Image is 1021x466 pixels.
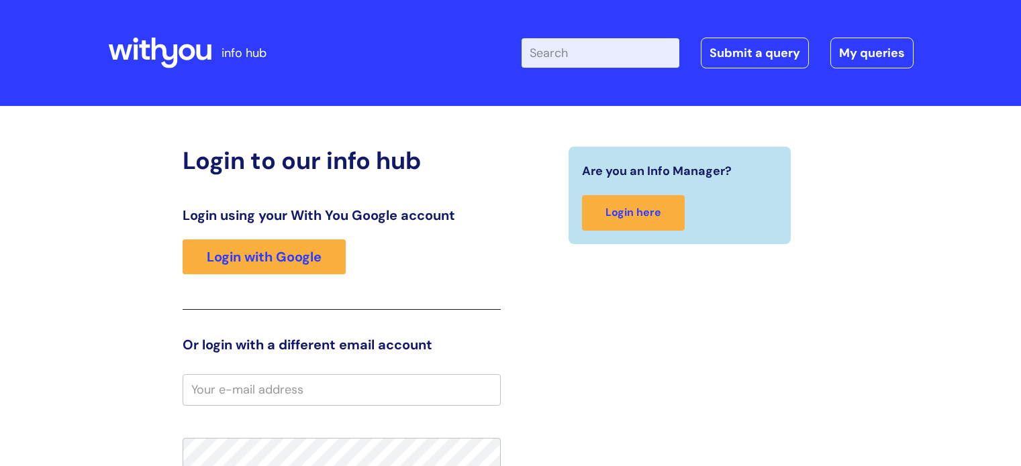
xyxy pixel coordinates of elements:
[222,42,266,64] p: info hub
[701,38,809,68] a: Submit a query
[183,374,501,405] input: Your e-mail address
[183,239,346,274] a: Login with Google
[522,38,679,68] input: Search
[582,160,732,182] span: Are you an Info Manager?
[830,38,914,68] a: My queries
[183,146,501,175] h2: Login to our info hub
[183,337,501,353] h3: Or login with a different email account
[582,195,685,231] a: Login here
[183,207,501,223] h3: Login using your With You Google account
